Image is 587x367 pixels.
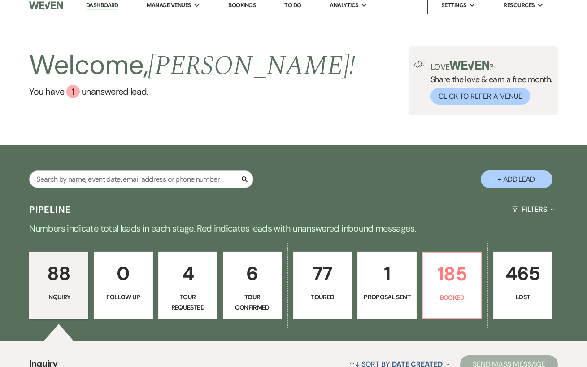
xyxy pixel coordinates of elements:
p: 185 [428,259,476,289]
a: 0Follow Up [94,252,153,319]
a: 88Inquiry [29,252,88,319]
p: Tour Confirmed [229,292,276,312]
p: Love ? [430,61,552,71]
div: Share the love & earn a free month. [425,61,552,105]
p: Inquiry [35,292,83,302]
p: Proposal Sent [363,292,411,302]
a: To Do [285,1,301,9]
a: You have 1 unanswered lead. [29,85,355,98]
button: + Add Lead [481,170,552,188]
a: 1Proposal Sent [357,252,417,319]
span: Manage Venues [147,1,191,10]
span: Resources [504,1,535,10]
p: 4 [164,258,212,288]
a: 185Booked [422,252,482,319]
a: 77Toured [293,252,352,319]
a: 6Tour Confirmed [223,252,282,319]
p: Tour Requested [164,292,212,312]
p: Booked [428,293,476,302]
img: loud-speaker-illustration.svg [414,61,425,68]
p: 1 [363,258,411,288]
p: 6 [229,258,276,288]
h3: Pipeline [29,203,71,216]
p: Toured [299,292,347,302]
a: 465Lost [493,252,552,319]
div: 1 [66,85,80,98]
button: Filters [509,197,557,221]
p: Lost [499,292,547,302]
a: Bookings [228,1,256,9]
p: Follow Up [100,292,147,302]
p: 88 [35,258,83,288]
h2: Welcome, [29,46,355,85]
button: Click to Refer a Venue [430,88,530,105]
span: Analytics [330,1,358,10]
p: 77 [299,258,347,288]
a: 4Tour Requested [158,252,217,319]
span: Settings [441,1,467,10]
p: 465 [499,258,547,288]
p: 0 [100,258,147,288]
input: Search by name, event date, email address or phone number [29,170,253,188]
span: [PERSON_NAME] ! [148,45,355,87]
img: weven-logo-green.svg [449,61,489,70]
a: Dashboard [86,1,118,10]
